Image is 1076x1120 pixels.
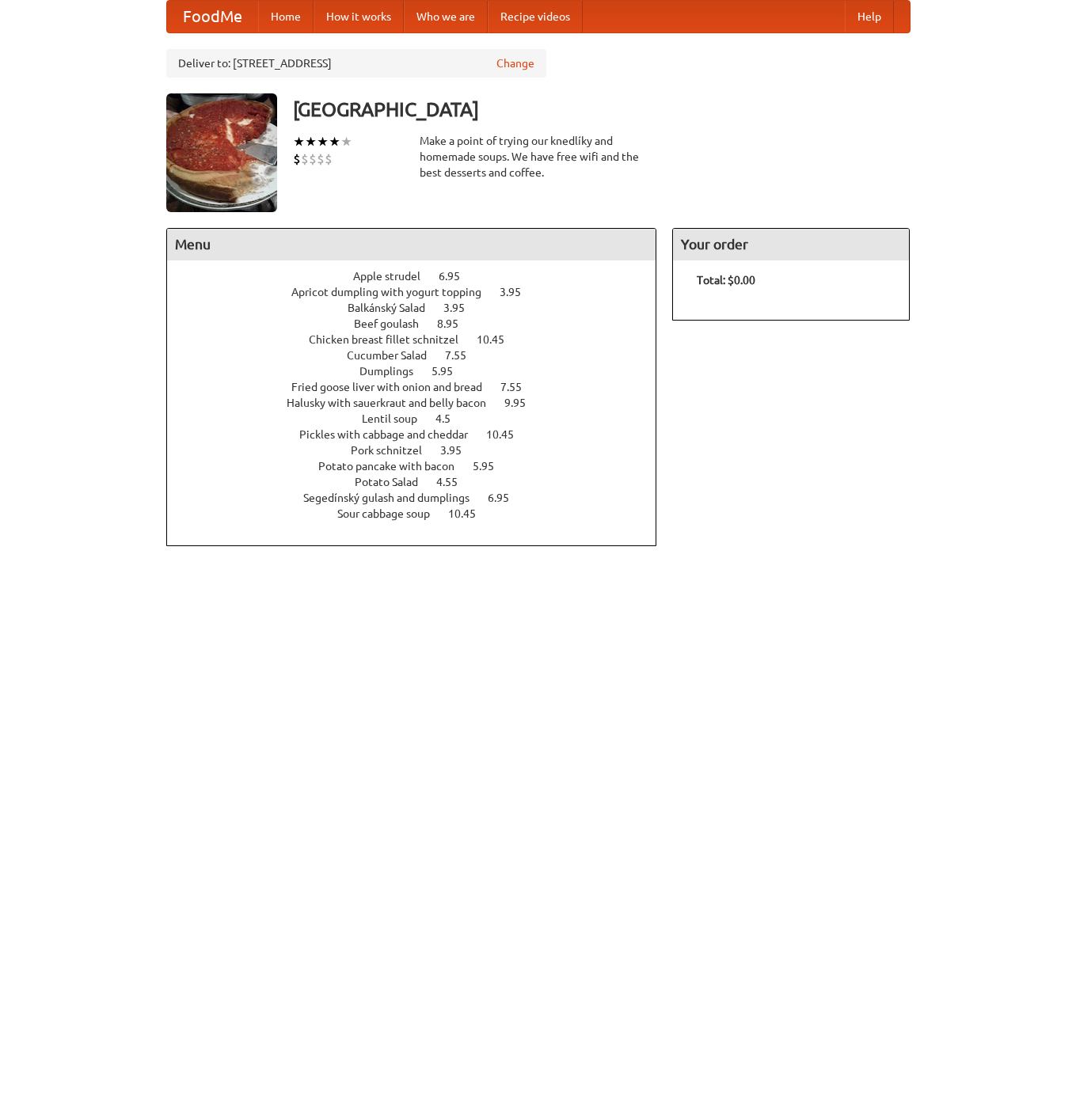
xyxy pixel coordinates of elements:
[359,365,482,378] a: Dumplings 5.95
[287,397,555,409] a: Halusky with sauerkraut and belly bacon 9.95
[318,460,470,473] span: Potato pancake with bacon
[500,381,538,393] span: 7.55
[845,1,894,32] a: Help
[362,412,433,425] span: Lentil soup
[351,444,438,457] span: Pork schnitzel
[291,381,498,393] span: Fried goose liver with onion and bread
[303,492,485,504] span: Segedínský gulash and dumplings
[477,333,520,346] span: 10.45
[337,507,505,520] a: Sour cabbage soup 10.45
[473,460,510,473] span: 5.95
[293,133,305,150] li: ★
[347,349,496,362] a: Cucumber Salad 7.55
[291,286,550,298] a: Apricot dumpling with yogurt topping 3.95
[440,444,477,457] span: 3.95
[337,507,446,520] span: Sour cabbage soup
[287,397,502,409] span: Halusky with sauerkraut and belly bacon
[445,349,482,362] span: 7.55
[293,150,301,168] li: $
[348,302,494,314] a: Balkánský Salad 3.95
[299,428,484,441] span: Pickles with cabbage and cheddar
[325,150,333,168] li: $
[420,133,657,180] div: Make a point of trying our knedlíky and homemade soups. We have free wifi and the best desserts a...
[437,317,474,330] span: 8.95
[293,93,911,125] h3: [GEOGRAPHIC_DATA]
[258,1,314,32] a: Home
[353,270,489,283] a: Apple strudel 6.95
[329,133,340,150] li: ★
[309,150,317,168] li: $
[291,286,497,298] span: Apricot dumpling with yogurt topping
[404,1,488,32] a: Who we are
[309,333,534,346] a: Chicken breast fillet schnitzel 10.45
[166,93,277,212] img: angular.jpg
[697,274,755,287] b: Total: $0.00
[167,229,656,260] h4: Menu
[436,476,473,488] span: 4.55
[299,428,543,441] a: Pickles with cabbage and cheddar 10.45
[314,1,404,32] a: How it works
[317,133,329,150] li: ★
[355,476,487,488] a: Potato Salad 4.55
[291,381,551,393] a: Fried goose liver with onion and bread 7.55
[486,428,530,441] span: 10.45
[500,286,537,298] span: 3.95
[348,302,441,314] span: Balkánský Salad
[496,55,534,71] a: Change
[347,349,443,362] span: Cucumber Salad
[303,492,538,504] a: Segedínský gulash and dumplings 6.95
[448,507,492,520] span: 10.45
[318,460,523,473] a: Potato pancake with bacon 5.95
[355,476,434,488] span: Potato Salad
[443,302,481,314] span: 3.95
[317,150,325,168] li: $
[354,317,435,330] span: Beef goulash
[305,133,317,150] li: ★
[673,229,909,260] h4: Your order
[432,365,469,378] span: 5.95
[439,270,476,283] span: 6.95
[488,492,525,504] span: 6.95
[359,365,429,378] span: Dumplings
[435,412,466,425] span: 4.5
[351,444,491,457] a: Pork schnitzel 3.95
[504,397,542,409] span: 9.95
[301,150,309,168] li: $
[309,333,474,346] span: Chicken breast fillet schnitzel
[340,133,352,150] li: ★
[167,1,258,32] a: FoodMe
[353,270,436,283] span: Apple strudel
[166,49,546,78] div: Deliver to: [STREET_ADDRESS]
[354,317,488,330] a: Beef goulash 8.95
[362,412,480,425] a: Lentil soup 4.5
[488,1,583,32] a: Recipe videos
